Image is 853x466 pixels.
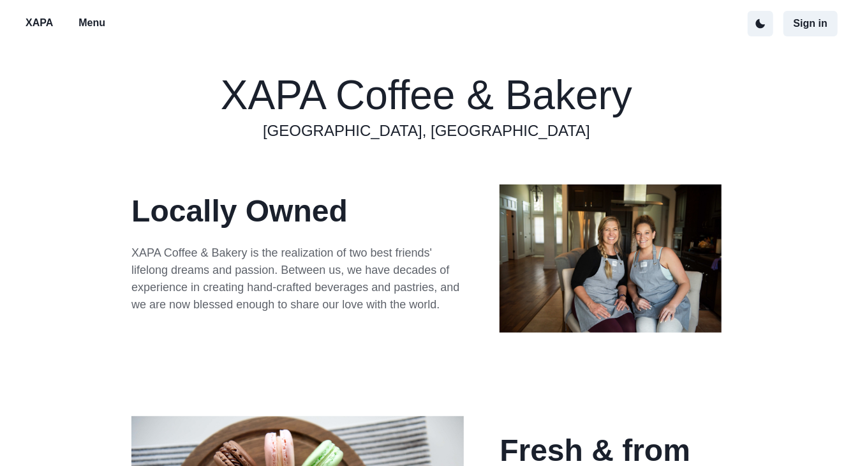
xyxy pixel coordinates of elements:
p: XAPA Coffee & Bakery is the realization of two best friends' lifelong dreams and passion. Between... [131,244,464,313]
p: Locally Owned [131,188,464,234]
img: xapa owners [500,184,721,333]
button: Sign in [783,11,838,36]
p: Menu [78,15,105,31]
h1: XAPA Coffee & Bakery [221,72,632,119]
a: [GEOGRAPHIC_DATA], [GEOGRAPHIC_DATA] [263,119,590,142]
button: active dark theme mode [748,11,773,36]
p: XAPA [26,15,53,31]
